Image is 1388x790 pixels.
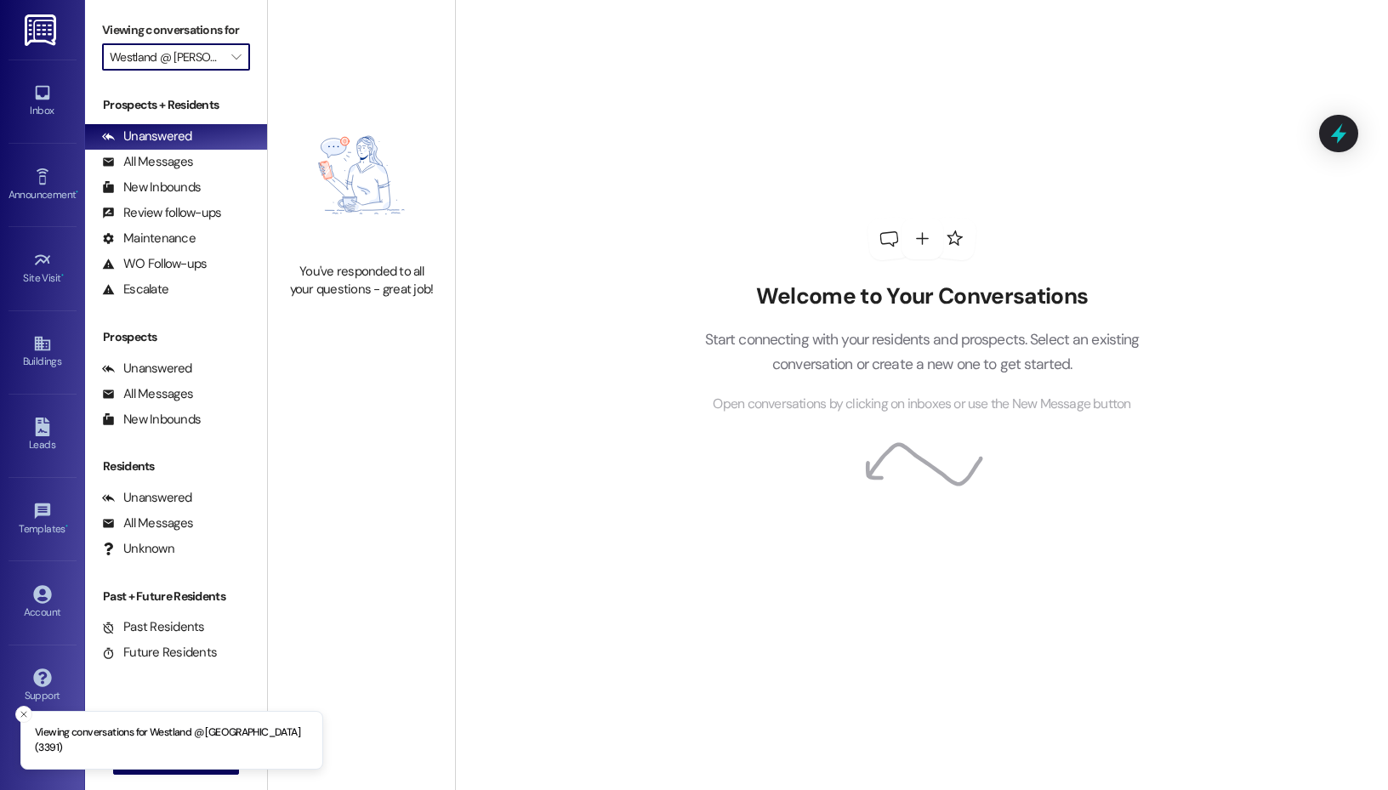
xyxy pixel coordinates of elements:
[102,17,250,43] label: Viewing conversations for
[15,706,32,723] button: Close toast
[287,263,436,299] div: You've responded to all your questions - great job!
[61,270,64,281] span: •
[85,328,267,346] div: Prospects
[102,230,196,247] div: Maintenance
[679,327,1165,376] p: Start connecting with your residents and prospects. Select an existing conversation or create a n...
[102,618,205,636] div: Past Residents
[102,204,221,222] div: Review follow-ups
[231,50,241,64] i: 
[102,360,192,378] div: Unanswered
[287,96,436,254] img: empty-state
[85,96,267,114] div: Prospects + Residents
[9,78,77,124] a: Inbox
[102,179,201,196] div: New Inbounds
[102,411,201,429] div: New Inbounds
[25,14,60,46] img: ResiDesk Logo
[9,580,77,626] a: Account
[65,520,68,532] span: •
[9,329,77,375] a: Buildings
[9,663,77,709] a: Support
[9,412,77,458] a: Leads
[102,514,193,532] div: All Messages
[102,281,168,298] div: Escalate
[76,186,78,198] span: •
[102,644,217,662] div: Future Residents
[35,725,309,755] p: Viewing conversations for Westland @ [GEOGRAPHIC_DATA] (3391)
[102,540,174,558] div: Unknown
[85,458,267,475] div: Residents
[85,588,267,605] div: Past + Future Residents
[102,385,193,403] div: All Messages
[9,497,77,543] a: Templates •
[102,489,192,507] div: Unanswered
[9,246,77,292] a: Site Visit •
[679,283,1165,310] h2: Welcome to Your Conversations
[713,394,1130,415] span: Open conversations by clicking on inboxes or use the New Message button
[102,153,193,171] div: All Messages
[102,128,192,145] div: Unanswered
[110,43,223,71] input: All communities
[102,255,207,273] div: WO Follow-ups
